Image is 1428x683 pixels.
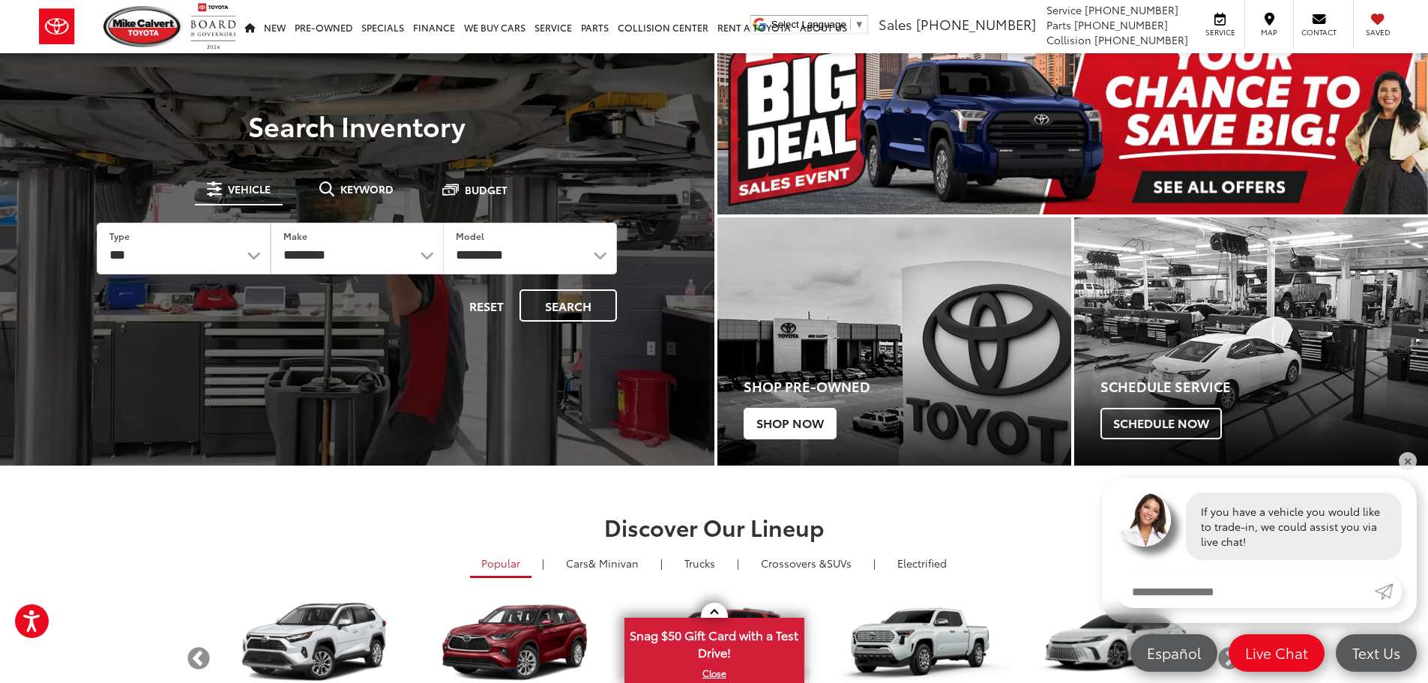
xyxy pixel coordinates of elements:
[819,602,1010,683] img: Toyota Tacoma
[217,602,408,683] img: Toyota RAV4
[186,646,212,672] button: Previous
[733,556,743,571] li: |
[1336,634,1417,672] a: Text Us
[1074,17,1168,32] span: [PHONE_NUMBER]
[470,550,531,578] a: Popular
[283,229,307,242] label: Make
[1074,217,1428,466] div: Toyota
[1100,408,1222,439] span: Schedule Now
[744,379,1071,394] h4: Shop Pre-Owned
[1238,643,1316,662] span: Live Chat
[855,19,864,30] span: ▼
[1117,575,1375,608] input: Enter your message
[103,6,183,47] img: Mike Calvert Toyota
[538,556,548,571] li: |
[1046,32,1091,47] span: Collision
[456,229,484,242] label: Model
[1217,646,1243,672] button: Next
[1100,379,1428,394] h4: Schedule Service
[886,550,958,576] a: Electrified
[1203,27,1237,37] span: Service
[588,556,639,571] span: & Minivan
[1046,17,1071,32] span: Parts
[1186,493,1402,560] div: If you have a vehicle you would like to trade-in, we could assist you via live chat!
[626,619,803,665] span: Snag $50 Gift Card with a Test Drive!
[1020,602,1211,683] img: Toyota Camry
[744,408,837,439] span: Shop Now
[186,514,1243,539] h2: Discover Our Lineup
[870,556,879,571] li: |
[1253,27,1286,37] span: Map
[465,184,507,195] span: Budget
[750,550,863,576] a: SUVs
[1046,2,1082,17] span: Service
[109,229,130,242] label: Type
[657,556,666,571] li: |
[1074,217,1428,466] a: Schedule Service Schedule Now
[340,184,394,194] span: Keyword
[418,602,609,683] img: Toyota Highlander
[1094,32,1188,47] span: [PHONE_NUMBER]
[555,550,650,576] a: Cars
[916,14,1036,34] span: [PHONE_NUMBER]
[1117,493,1171,547] img: Agent profile photo
[717,217,1071,466] a: Shop Pre-Owned Shop Now
[618,602,810,683] img: Toyota 4Runner
[1361,27,1394,37] span: Saved
[1301,27,1337,37] span: Contact
[879,14,912,34] span: Sales
[457,289,516,322] button: Reset
[228,184,271,194] span: Vehicle
[1139,643,1208,662] span: Español
[1345,643,1408,662] span: Text Us
[1130,634,1217,672] a: Español
[761,556,827,571] span: Crossovers &
[1085,2,1178,17] span: [PHONE_NUMBER]
[63,110,651,140] h3: Search Inventory
[1229,634,1325,672] a: Live Chat
[519,289,617,322] button: Search
[1375,575,1402,608] a: Submit
[673,550,726,576] a: Trucks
